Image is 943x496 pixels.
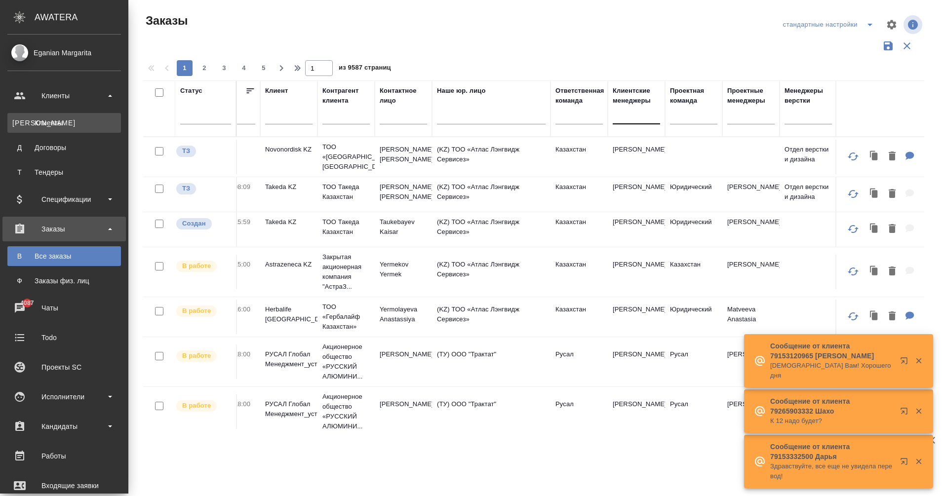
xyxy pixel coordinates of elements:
[898,37,916,55] button: Сбросить фильтры
[670,86,717,106] div: Проектная команда
[322,182,370,202] p: ТОО Такеда Казахстан
[182,219,206,229] p: Создан
[7,47,121,58] div: Eganian Margarita
[781,17,880,33] div: split button
[865,306,884,327] button: Клонировать
[7,222,121,236] div: Заказы
[432,255,550,289] td: (KZ) ТОО «Атлас Лэнгвидж Сервисез»
[2,325,126,350] a: Todo
[785,145,832,164] p: Отдел верстки и дизайна
[908,356,929,365] button: Закрыть
[322,302,370,332] p: ТОО «Гербалайф Казахстан»
[234,305,250,313] p: 16:00
[12,118,116,128] div: Клиенты
[7,88,121,103] div: Клиенты
[375,344,432,379] td: [PERSON_NAME]
[2,355,126,380] a: Проекты SC
[375,394,432,429] td: [PERSON_NAME]
[904,15,924,34] span: Посмотреть информацию
[894,401,918,425] button: Открыть в новой вкладке
[12,251,116,261] div: Все заказы
[722,177,780,212] td: [PERSON_NAME]
[265,305,313,324] p: Herbalife [GEOGRAPHIC_DATA]
[256,63,272,73] span: 5
[375,300,432,334] td: Yermolayeva Anastassiya
[770,416,894,426] p: К 12 надо будет?
[770,461,894,481] p: Здравствуйте, все еще не увидела перевод!
[175,260,231,273] div: Выставляет ПМ после принятия заказа от КМа
[432,300,550,334] td: (KZ) ТОО «Атлас Лэнгвидж Сервисез»
[375,177,432,212] td: [PERSON_NAME] [PERSON_NAME]
[841,260,865,283] button: Обновить
[432,140,550,174] td: (KZ) ТОО «Атлас Лэнгвидж Сервисез»
[665,394,722,429] td: Русал
[884,306,901,327] button: Удалить
[234,261,250,268] p: 15:00
[380,86,427,106] div: Контактное лицо
[894,452,918,475] button: Открыть в новой вкладке
[265,217,313,227] p: Takeda KZ
[884,262,901,282] button: Удалить
[375,255,432,289] td: Yermekov Yermek
[432,177,550,212] td: (KZ) ТОО «Атлас Лэнгвидж Сервисез»
[884,147,901,167] button: Удалить
[722,212,780,247] td: [PERSON_NAME]
[865,184,884,204] button: Клонировать
[7,449,121,463] div: Работы
[265,182,313,192] p: Takeda KZ
[841,305,865,328] button: Обновить
[12,143,116,153] div: Договоры
[216,60,232,76] button: 3
[175,182,231,195] div: Выставляет КМ при отправке заказа на расчет верстке (для тикета) или для уточнения сроков на прои...
[7,478,121,493] div: Входящие заявки
[7,301,121,315] div: Чаты
[841,217,865,241] button: Обновить
[265,86,288,96] div: Клиент
[770,361,894,381] p: [DEMOGRAPHIC_DATA] Вам! Хорошего дня
[175,349,231,363] div: Выставляет ПМ после принятия заказа от КМа
[322,342,370,382] p: Акционерное общество «РУССКИЙ АЛЮМИНИ...
[841,182,865,206] button: Обновить
[608,212,665,247] td: [PERSON_NAME]
[322,86,370,106] div: Контрагент клиента
[182,184,190,193] p: ТЗ
[175,145,231,158] div: Выставляет КМ при отправке заказа на расчет верстке (для тикета) или для уточнения сроков на прои...
[785,86,832,106] div: Менеджеры верстки
[35,7,128,27] div: AWATERA
[722,300,780,334] td: Matveeva Anastasia
[722,255,780,289] td: [PERSON_NAME]
[555,86,604,106] div: Ответственная команда
[2,296,126,320] a: 4087Чаты
[265,399,313,419] p: РУСАЛ Глобал Менеджмент_уст
[175,217,231,230] div: Выставляется автоматически при создании заказа
[375,140,432,174] td: [PERSON_NAME] [PERSON_NAME]
[770,396,894,416] p: Сообщение от клиента 79265903332 Шахо
[908,457,929,466] button: Закрыть
[608,300,665,334] td: [PERSON_NAME]
[865,262,884,282] button: Клонировать
[7,271,121,291] a: ФЗаказы физ. лиц
[722,344,780,379] td: [PERSON_NAME]
[180,86,202,96] div: Статус
[182,146,190,156] p: ТЗ
[7,162,121,182] a: ТТендеры
[432,394,550,429] td: (ТУ) ООО "Трактат"
[432,344,550,379] td: (ТУ) ООО "Трактат"
[550,212,608,247] td: Казахстан
[12,276,116,286] div: Заказы физ. лиц
[339,62,391,76] span: из 9587 страниц
[665,300,722,334] td: Юридический
[322,252,370,292] p: Закрытая акционерная компания "АстраЗ...
[322,142,370,172] p: ТОО «[GEOGRAPHIC_DATA] [GEOGRAPHIC_DATA]»
[770,442,894,461] p: Сообщение от клиента 79153332500 Дарья
[7,360,121,375] div: Проекты SC
[550,177,608,212] td: Казахстан
[608,255,665,289] td: [PERSON_NAME]
[182,306,211,316] p: В работе
[879,37,898,55] button: Сохранить фильтры
[7,113,121,133] a: [PERSON_NAME]Клиенты
[613,86,660,106] div: Клиентские менеджеры
[265,145,313,154] p: Novonordisk KZ
[182,401,211,411] p: В работе
[265,349,313,369] p: РУСАЛ Глобал Менеджмент_уст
